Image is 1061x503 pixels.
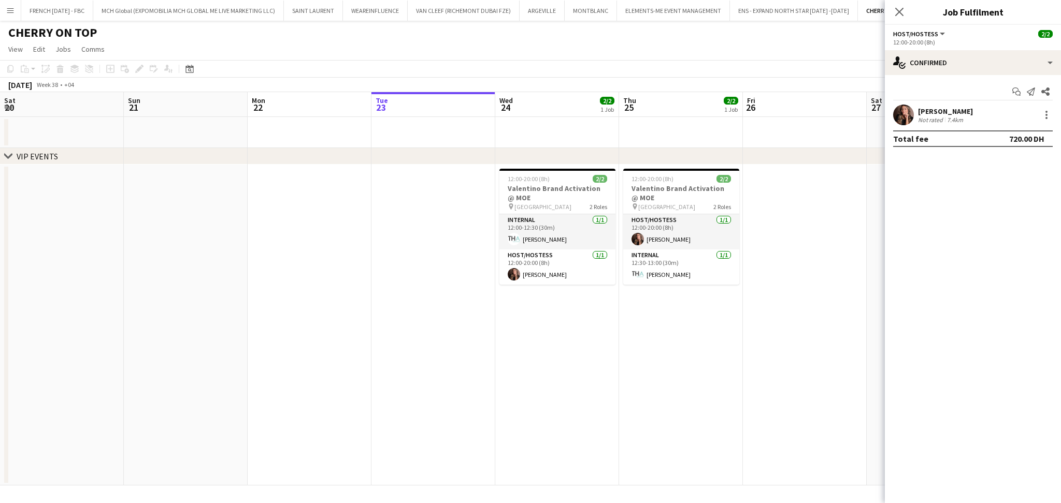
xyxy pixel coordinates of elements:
[520,1,565,21] button: ARGEVILLE
[600,97,614,105] span: 2/2
[499,249,615,285] app-card-role: Host/Hostess1/112:00-20:00 (8h)[PERSON_NAME]
[499,214,615,249] app-card-role: Internal1/112:00-12:30 (30m)[PERSON_NAME]
[724,97,738,105] span: 2/2
[713,203,731,211] span: 2 Roles
[945,116,965,124] div: 7.4km
[499,169,615,285] app-job-card: 12:00-20:00 (8h)2/2Valentino Brand Activation @ MOE [GEOGRAPHIC_DATA]2 RolesInternal1/112:00-12:3...
[252,96,265,105] span: Mon
[93,1,284,21] button: MCH Global (EXPOMOBILIA MCH GLOBAL ME LIVE MARKETING LLC)
[716,175,731,183] span: 2/2
[4,96,16,105] span: Sat
[55,45,71,54] span: Jobs
[565,1,617,21] button: MONTBLANC
[81,45,105,54] span: Comms
[51,42,75,56] a: Jobs
[250,101,265,113] span: 22
[126,101,140,113] span: 21
[623,184,739,202] h3: Valentino Brand Activation @ MOE
[64,81,74,88] div: +04
[632,175,673,183] span: 12:00-20:00 (8h)
[745,101,755,113] span: 26
[508,175,550,183] span: 12:00-20:00 (8h)
[499,96,513,105] span: Wed
[893,30,938,38] span: Host/Hostess
[918,116,945,124] div: Not rated
[730,1,858,21] button: ENS - EXPAND NORTH STAR [DATE] -[DATE]
[871,96,882,105] span: Sat
[623,169,739,285] app-job-card: 12:00-20:00 (8h)2/2Valentino Brand Activation @ MOE [GEOGRAPHIC_DATA]2 RolesHost/Hostess1/112:00-...
[376,96,388,105] span: Tue
[8,80,32,90] div: [DATE]
[623,249,739,285] app-card-role: Internal1/112:30-13:00 (30m)[PERSON_NAME]
[343,1,408,21] button: WEAREINFLUENCE
[284,1,343,21] button: SAINT LAURENT
[1009,134,1044,144] div: 720.00 DH
[34,81,60,88] span: Week 38
[593,175,607,183] span: 2/2
[8,25,97,40] h1: CHERRY ON TOP
[3,101,16,113] span: 20
[622,101,636,113] span: 25
[893,134,928,144] div: Total fee
[885,50,1061,75] div: Confirmed
[498,101,513,113] span: 24
[499,184,615,202] h3: Valentino Brand Activation @ MOE
[638,203,695,211] span: [GEOGRAPHIC_DATA]
[623,214,739,249] app-card-role: Host/Hostess1/112:00-20:00 (8h)[PERSON_NAME]
[590,203,607,211] span: 2 Roles
[17,151,58,161] div: VIP EVENTS
[77,42,109,56] a: Comms
[408,1,520,21] button: VAN CLEEF (RICHEMONT DUBAI FZE)
[747,96,755,105] span: Fri
[600,106,614,113] div: 1 Job
[623,96,636,105] span: Thu
[8,45,23,54] span: View
[858,1,920,21] button: CHERRY ON TOP
[1038,30,1053,38] span: 2/2
[33,45,45,54] span: Edit
[918,107,973,116] div: [PERSON_NAME]
[374,101,388,113] span: 23
[29,42,49,56] a: Edit
[21,1,93,21] button: FRENCH [DATE] - FBC
[893,30,947,38] button: Host/Hostess
[617,1,730,21] button: ELEMENTS-ME EVENT MANAGEMENT
[885,5,1061,19] h3: Job Fulfilment
[128,96,140,105] span: Sun
[869,101,882,113] span: 27
[514,203,571,211] span: [GEOGRAPHIC_DATA]
[893,38,1053,46] div: 12:00-20:00 (8h)
[4,42,27,56] a: View
[724,106,738,113] div: 1 Job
